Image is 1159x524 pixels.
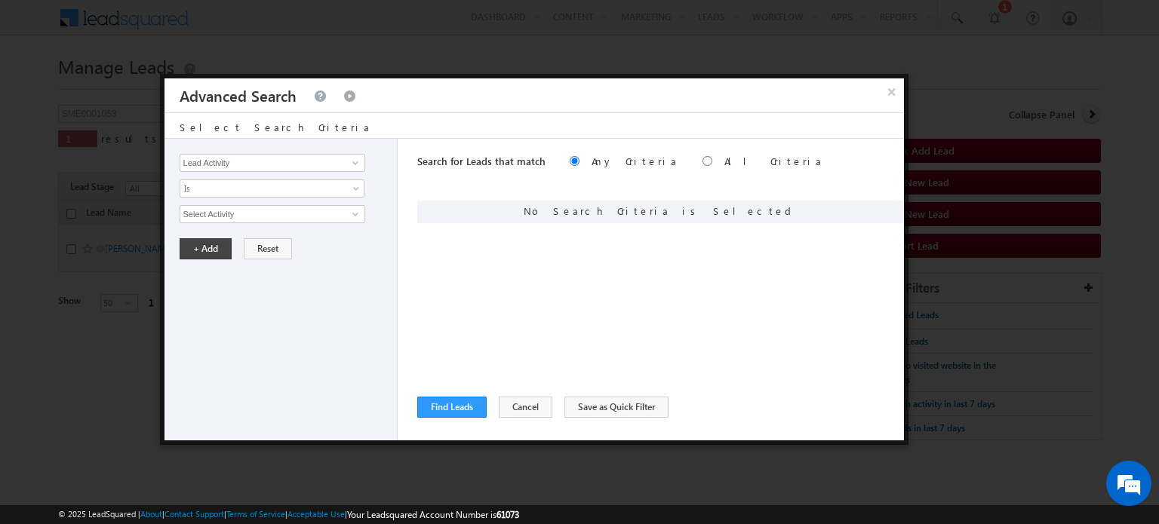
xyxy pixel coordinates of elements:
[417,155,546,167] span: Search for Leads that match
[564,397,669,418] button: Save as Quick Filter
[244,238,292,259] button: Reset
[344,207,363,222] a: Show All Items
[496,509,519,520] span: 61073
[140,509,162,519] a: About
[180,154,365,172] input: Type to Search
[26,79,63,99] img: d_60004797649_company_0_60004797649
[180,205,365,223] input: Type to Search
[164,509,224,519] a: Contact Support
[724,155,823,167] label: All Criteria
[180,182,344,195] span: Is
[180,238,232,259] button: + Add
[287,509,345,519] a: Acceptable Use
[221,410,274,431] em: Submit
[58,507,519,522] span: © 2025 LeadSquared | | | | |
[417,201,904,223] div: No Search Criteria is Selected
[78,79,254,99] div: Leave a message
[880,78,904,105] button: ×
[180,78,297,112] h3: Advanced Search
[180,121,371,133] span: Select Search Criteria
[417,397,487,418] button: Find Leads
[20,139,275,397] textarea: Type your message and click 'Submit'
[347,509,519,520] span: Your Leadsquared Account Number is
[226,509,285,519] a: Terms of Service
[180,179,364,198] a: Is
[499,397,552,418] button: Cancel
[592,155,678,167] label: Any Criteria
[247,8,284,44] div: Minimize live chat window
[344,155,363,170] a: Show All Items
